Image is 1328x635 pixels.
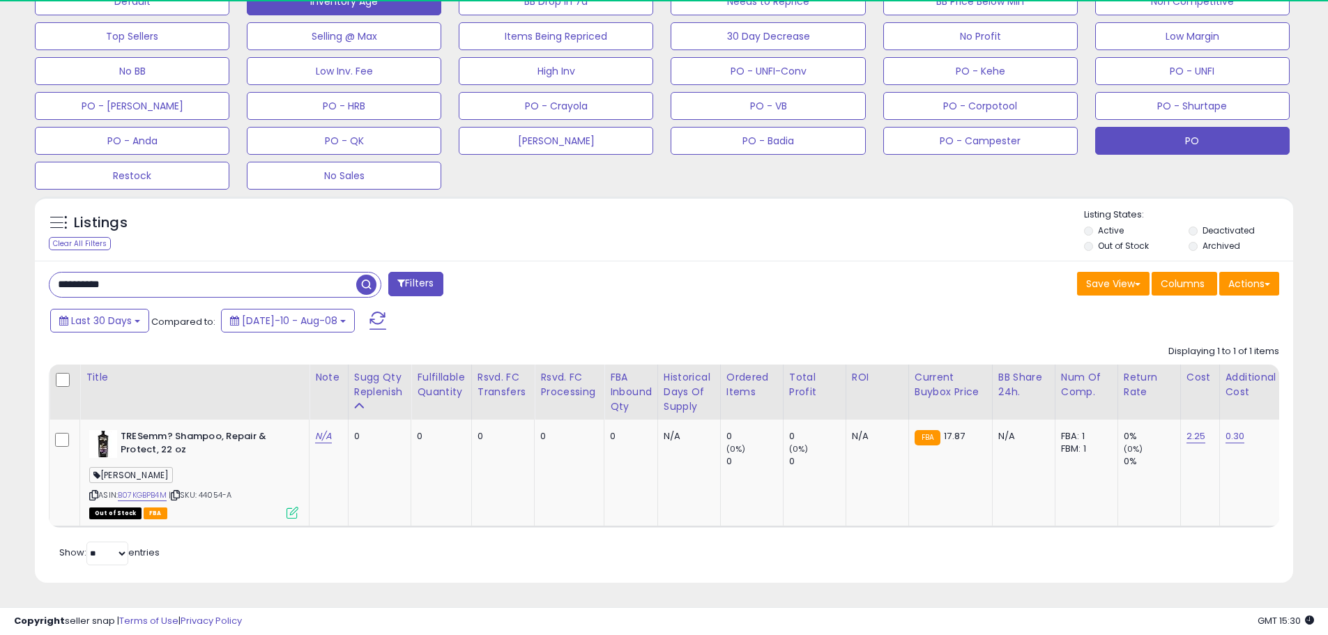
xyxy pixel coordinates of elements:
p: Listing States: [1084,208,1293,222]
div: BB Share 24h. [998,370,1049,399]
small: (0%) [789,443,809,454]
div: 0% [1124,430,1180,443]
a: Terms of Use [119,614,178,627]
small: (0%) [726,443,746,454]
label: Active [1098,224,1124,236]
button: PO - Shurtape [1095,92,1290,120]
span: Columns [1161,277,1205,291]
button: Restock [35,162,229,190]
button: PO - Kehe [883,57,1078,85]
a: 0.30 [1226,429,1245,443]
div: 0 [417,430,460,443]
h5: Listings [74,213,128,233]
label: Out of Stock [1098,240,1149,252]
span: Compared to: [151,315,215,328]
div: 0 [354,430,401,443]
strong: Copyright [14,614,65,627]
button: High Inv [459,57,653,85]
div: Note [315,370,342,385]
span: FBA [144,507,167,519]
div: Current Buybox Price [915,370,986,399]
button: Columns [1152,272,1217,296]
div: Fulfillable Quantity [417,370,465,399]
span: 17.87 [944,429,965,443]
b: TRESemm? Shampoo, Repair & Protect, 22 oz [121,430,290,459]
div: Rsvd. FC Processing [540,370,598,399]
div: Num of Comp. [1061,370,1112,399]
button: Save View [1077,272,1150,296]
span: [DATE]-10 - Aug-08 [242,314,337,328]
div: seller snap | | [14,615,242,628]
div: 0% [1124,455,1180,468]
div: ROI [852,370,903,385]
div: N/A [998,430,1044,443]
button: No Profit [883,22,1078,50]
button: 30 Day Decrease [671,22,865,50]
button: [PERSON_NAME] [459,127,653,155]
th: Please note that this number is a calculation based on your required days of coverage and your ve... [348,365,411,420]
button: PO - UNFI-Conv [671,57,865,85]
button: PO - HRB [247,92,441,120]
button: Last 30 Days [50,309,149,332]
img: 41s0KU5CLJL._SL40_.jpg [89,430,117,458]
button: No BB [35,57,229,85]
button: No Sales [247,162,441,190]
button: Low Inv. Fee [247,57,441,85]
button: PO - UNFI [1095,57,1290,85]
div: 0 [610,430,647,443]
div: 0 [726,455,783,468]
button: Top Sellers [35,22,229,50]
div: N/A [852,430,898,443]
div: FBM: 1 [1061,443,1107,455]
a: Privacy Policy [181,614,242,627]
span: 2025-09-9 15:30 GMT [1258,614,1314,627]
small: (0%) [1124,443,1143,454]
span: Last 30 Days [71,314,132,328]
button: Filters [388,272,443,296]
div: ASIN: [89,430,298,517]
div: Displaying 1 to 1 of 1 items [1168,345,1279,358]
div: Clear All Filters [49,237,111,250]
label: Archived [1203,240,1240,252]
button: PO - [PERSON_NAME] [35,92,229,120]
div: N/A [664,430,710,443]
div: Cost [1186,370,1214,385]
div: Sugg Qty Replenish [354,370,406,399]
button: PO - Crayola [459,92,653,120]
div: Historical Days Of Supply [664,370,715,414]
a: B07KGBPB4M [118,489,167,501]
span: Show: entries [59,546,160,559]
div: Title [86,370,303,385]
div: Total Profit [789,370,840,399]
div: Rsvd. FC Transfers [478,370,529,399]
button: Selling @ Max [247,22,441,50]
button: PO [1095,127,1290,155]
button: PO - Corpotool [883,92,1078,120]
div: Additional Cost [1226,370,1276,399]
div: 0 [726,430,783,443]
button: [DATE]-10 - Aug-08 [221,309,355,332]
span: All listings that are currently out of stock and unavailable for purchase on Amazon [89,507,142,519]
span: [PERSON_NAME] [89,467,173,483]
div: 0 [789,430,846,443]
button: PO - Badia [671,127,865,155]
button: PO - QK [247,127,441,155]
div: Ordered Items [726,370,777,399]
div: FBA inbound Qty [610,370,652,414]
button: Items Being Repriced [459,22,653,50]
button: PO - Campester [883,127,1078,155]
button: Low Margin [1095,22,1290,50]
div: FBA: 1 [1061,430,1107,443]
button: Actions [1219,272,1279,296]
a: N/A [315,429,332,443]
div: 0 [789,455,846,468]
button: PO - Anda [35,127,229,155]
div: 0 [478,430,524,443]
span: | SKU: 44054-A [169,489,231,500]
small: FBA [915,430,940,445]
div: 0 [540,430,593,443]
label: Deactivated [1203,224,1255,236]
div: Return Rate [1124,370,1175,399]
button: PO - VB [671,92,865,120]
a: 2.25 [1186,429,1206,443]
